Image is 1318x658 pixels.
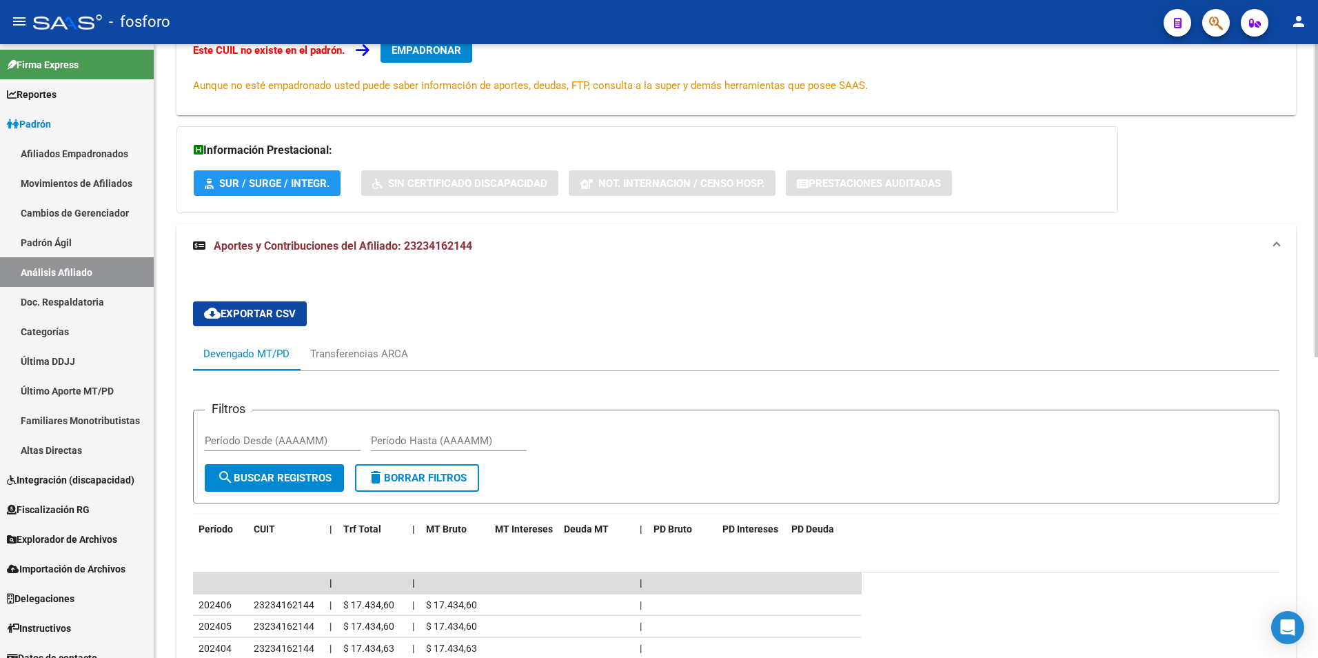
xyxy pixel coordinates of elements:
span: $ 17.434,60 [343,599,394,610]
span: Importación de Archivos [7,561,125,577]
span: | [329,577,332,588]
span: Trf Total [343,524,381,535]
span: 23234162144 [254,643,314,654]
span: Reportes [7,87,57,102]
datatable-header-cell: PD Deuda [786,515,862,544]
mat-expansion-panel-header: Aportes y Contribuciones del Afiliado: 23234162144 [176,224,1296,268]
h3: Filtros [205,399,252,419]
button: Exportar CSV [193,301,307,326]
span: Prestaciones Auditadas [809,177,941,190]
span: SUR / SURGE / INTEGR. [219,177,329,190]
datatable-header-cell: Período [193,515,248,544]
button: Not. Internacion / Censo Hosp. [569,170,775,196]
strong: Este CUIL no existe en el padrón. [193,44,345,57]
span: Firma Express [7,57,79,72]
span: Exportar CSV [204,308,296,320]
mat-icon: cloud_download [204,305,221,321]
button: Sin Certificado Discapacidad [361,170,558,196]
span: | [329,599,332,610]
datatable-header-cell: | [407,515,420,544]
span: $ 17.434,60 [343,621,394,632]
span: Padrón [7,117,51,132]
span: Delegaciones [7,591,74,606]
span: $ 17.434,63 [343,643,394,654]
span: Sin Certificado Discapacidad [388,177,547,190]
span: CUIT [254,524,275,535]
span: Período [199,524,233,535]
span: Integración (discapacidad) [7,472,134,488]
span: Borrar Filtros [367,472,467,484]
span: | [412,524,415,535]
datatable-header-cell: | [634,515,648,544]
datatable-header-cell: CUIT [248,515,324,544]
span: | [640,577,642,588]
span: Instructivos [7,621,71,636]
span: Deuda MT [564,524,609,535]
span: EMPADRONAR [392,44,461,57]
span: | [329,524,332,535]
span: | [412,621,414,632]
span: MT Intereses [495,524,553,535]
span: | [640,599,642,610]
span: PD Deuda [791,524,834,535]
span: | [329,643,332,654]
datatable-header-cell: PD Intereses [717,515,786,544]
span: Aunque no esté empadronado usted puede saber información de aportes, deudas, FTP, consulta a la s... [193,79,868,92]
span: PD Intereses [722,524,778,535]
span: Buscar Registros [217,472,332,484]
span: | [640,621,642,632]
div: Transferencias ARCA [310,346,408,361]
datatable-header-cell: | [324,515,338,544]
datatable-header-cell: MT Intereses [489,515,558,544]
button: Buscar Registros [205,464,344,492]
mat-icon: person [1290,13,1307,30]
span: | [412,599,414,610]
span: $ 17.434,60 [426,621,477,632]
span: PD Bruto [653,524,692,535]
span: 23234162144 [254,599,314,610]
span: | [412,643,414,654]
datatable-header-cell: PD Bruto [648,515,717,544]
datatable-header-cell: MT Bruto [420,515,489,544]
span: Not. Internacion / Censo Hosp. [598,177,764,190]
span: Fiscalización RG [7,502,90,517]
span: | [412,577,415,588]
span: | [640,524,642,535]
span: Aportes y Contribuciones del Afiliado: 23234162144 [214,239,472,252]
span: 202406 [199,599,232,610]
datatable-header-cell: Deuda MT [558,515,634,544]
datatable-header-cell: Trf Total [338,515,407,544]
span: 202405 [199,621,232,632]
div: Open Intercom Messenger [1271,611,1304,644]
button: SUR / SURGE / INTEGR. [194,170,341,196]
span: Explorador de Archivos [7,532,117,547]
button: EMPADRONAR [381,38,472,63]
mat-icon: menu [11,13,28,30]
h3: Información Prestacional: [194,141,1101,160]
mat-icon: search [217,469,234,486]
span: - fosforo [109,7,170,37]
span: | [640,643,642,654]
span: 23234162144 [254,621,314,632]
span: $ 17.434,63 [426,643,477,654]
span: $ 17.434,60 [426,599,477,610]
button: Prestaciones Auditadas [786,170,952,196]
span: MT Bruto [426,524,467,535]
span: 202404 [199,643,232,654]
button: Borrar Filtros [355,464,479,492]
mat-icon: delete [367,469,384,486]
span: | [329,621,332,632]
div: Devengado MT/PD [203,346,290,361]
